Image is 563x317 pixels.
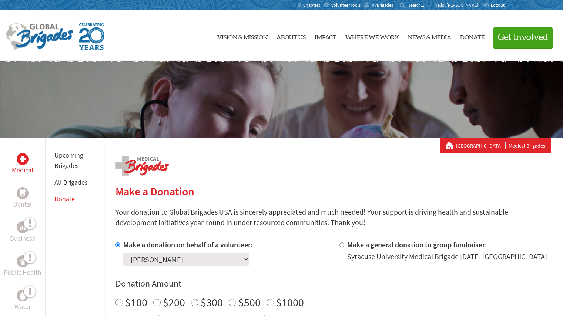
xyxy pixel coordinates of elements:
a: Impact [315,17,336,55]
label: $500 [238,295,261,309]
a: Donate [460,17,485,55]
a: BusinessBusiness [10,221,35,244]
a: Where We Work [345,17,399,55]
div: Public Health [17,255,29,267]
label: $1000 [276,295,304,309]
div: Medical [17,153,29,165]
label: Make a general donation to group fundraiser: [347,240,487,249]
li: All Brigades [54,174,95,191]
a: Upcoming Brigades [54,151,83,170]
p: Dental [13,199,32,209]
a: WaterWater [14,290,31,312]
label: $100 [125,295,147,309]
p: Business [10,233,35,244]
div: Water [17,290,29,301]
div: Business [17,221,29,233]
a: Public HealthPublic Health [4,255,41,278]
span: Volunteer Tools [331,2,361,8]
li: Donate [54,191,95,207]
img: Dental [20,189,26,197]
img: Business [20,224,26,230]
label: $200 [163,295,185,309]
img: logo-medical.png [115,156,169,176]
div: Syracuse University Medical Brigade [DATE] [GEOGRAPHIC_DATA] [347,251,547,262]
a: News & Media [408,17,451,55]
img: Global Brigades Logo [6,23,73,50]
span: Logout [491,2,505,8]
a: All Brigades [54,178,88,186]
p: Hello, [PERSON_NAME]! [435,2,483,8]
div: Dental [17,187,29,199]
h4: Donation Amount [115,278,551,290]
a: [GEOGRAPHIC_DATA] [456,142,506,149]
button: Get Involved [493,27,553,48]
a: Donate [54,195,75,203]
a: MedicalMedical [12,153,33,175]
p: Your donation to Global Brigades USA is sincerely appreciated and much needed! Your support is dr... [115,207,551,228]
img: Water [20,291,26,300]
a: DentalDental [13,187,32,209]
div: Medical Brigades [446,142,545,149]
img: Public Health [20,258,26,265]
h2: Make a Donation [115,185,551,198]
span: Chapters [303,2,320,8]
span: MyBrigades [371,2,393,8]
label: Make a donation on behalf of a volunteer: [123,240,253,249]
p: Medical [12,165,33,175]
img: Global Brigades Celebrating 20 Years [79,23,104,50]
p: Public Health [4,267,41,278]
input: Search... [408,2,429,8]
span: Get Involved [498,33,548,42]
p: Water [14,301,31,312]
a: Logout [483,2,505,8]
a: About Us [277,17,306,55]
label: $300 [201,295,223,309]
li: Upcoming Brigades [54,147,95,174]
a: Vision & Mission [217,17,268,55]
img: Medical [20,156,26,162]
